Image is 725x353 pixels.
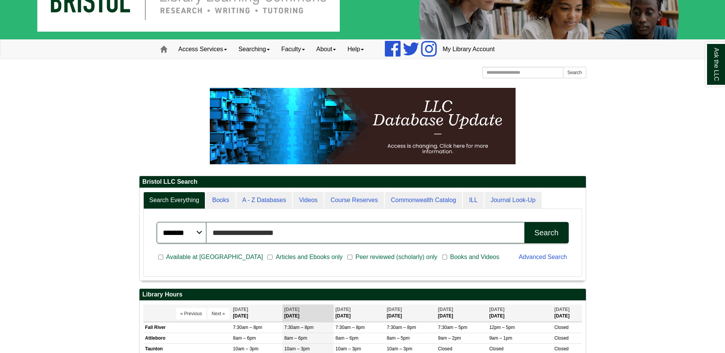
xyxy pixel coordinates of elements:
span: Closed [554,335,568,341]
a: About [311,40,342,59]
a: Faculty [276,40,311,59]
th: [DATE] [231,304,282,322]
input: Books and Videos [442,254,447,261]
th: [DATE] [487,304,552,322]
th: [DATE] [282,304,334,322]
span: Closed [489,346,503,351]
input: Peer reviewed (scholarly) only [347,254,352,261]
span: [DATE] [554,307,569,312]
a: Books [206,192,235,209]
a: Search Everything [143,192,206,209]
span: 9am – 2pm [438,335,461,341]
span: 7:30am – 8pm [233,325,263,330]
span: 7:30am – 8pm [387,325,416,330]
span: 10am – 3pm [336,346,361,351]
a: Journal Look-Up [485,192,542,209]
span: Peer reviewed (scholarly) only [352,253,440,262]
a: ILL [463,192,483,209]
a: Videos [293,192,324,209]
a: My Library Account [437,40,500,59]
th: [DATE] [436,304,487,322]
a: Help [342,40,370,59]
td: Fall River [143,322,231,333]
span: [DATE] [284,307,300,312]
span: Available at [GEOGRAPHIC_DATA] [163,253,266,262]
span: Books and Videos [447,253,503,262]
span: [DATE] [438,307,453,312]
td: Attleboro [143,333,231,344]
a: A - Z Databases [236,192,292,209]
a: Searching [233,40,276,59]
span: Closed [438,346,452,351]
span: 8am – 6pm [336,335,358,341]
span: Articles and Ebooks only [272,253,345,262]
span: [DATE] [489,307,504,312]
button: Search [563,67,586,78]
a: Access Services [173,40,233,59]
img: HTML tutorial [210,88,516,164]
span: 9am – 1pm [489,335,512,341]
span: [DATE] [233,307,248,312]
a: Commonwealth Catalog [385,192,462,209]
a: Course Reserves [324,192,384,209]
span: 8am – 5pm [387,335,410,341]
span: 8am – 6pm [284,335,307,341]
th: [DATE] [385,304,436,322]
input: Available at [GEOGRAPHIC_DATA] [158,254,163,261]
span: 7:30am – 8pm [284,325,314,330]
div: Search [534,228,558,237]
h2: Bristol LLC Search [139,176,586,188]
button: « Previous [176,308,206,319]
span: 10am – 3pm [284,346,310,351]
span: 10am – 3pm [387,346,412,351]
th: [DATE] [552,304,582,322]
a: Advanced Search [519,254,567,260]
input: Articles and Ebooks only [268,254,272,261]
button: Search [524,222,568,243]
span: 7:30am – 5pm [438,325,467,330]
span: 10am – 3pm [233,346,259,351]
span: [DATE] [387,307,402,312]
span: 12pm – 5pm [489,325,515,330]
span: [DATE] [336,307,351,312]
span: Closed [554,346,568,351]
span: Closed [554,325,568,330]
span: 8am – 6pm [233,335,256,341]
button: Next » [208,308,229,319]
h2: Library Hours [139,289,586,301]
span: 7:30am – 8pm [336,325,365,330]
th: [DATE] [334,304,385,322]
